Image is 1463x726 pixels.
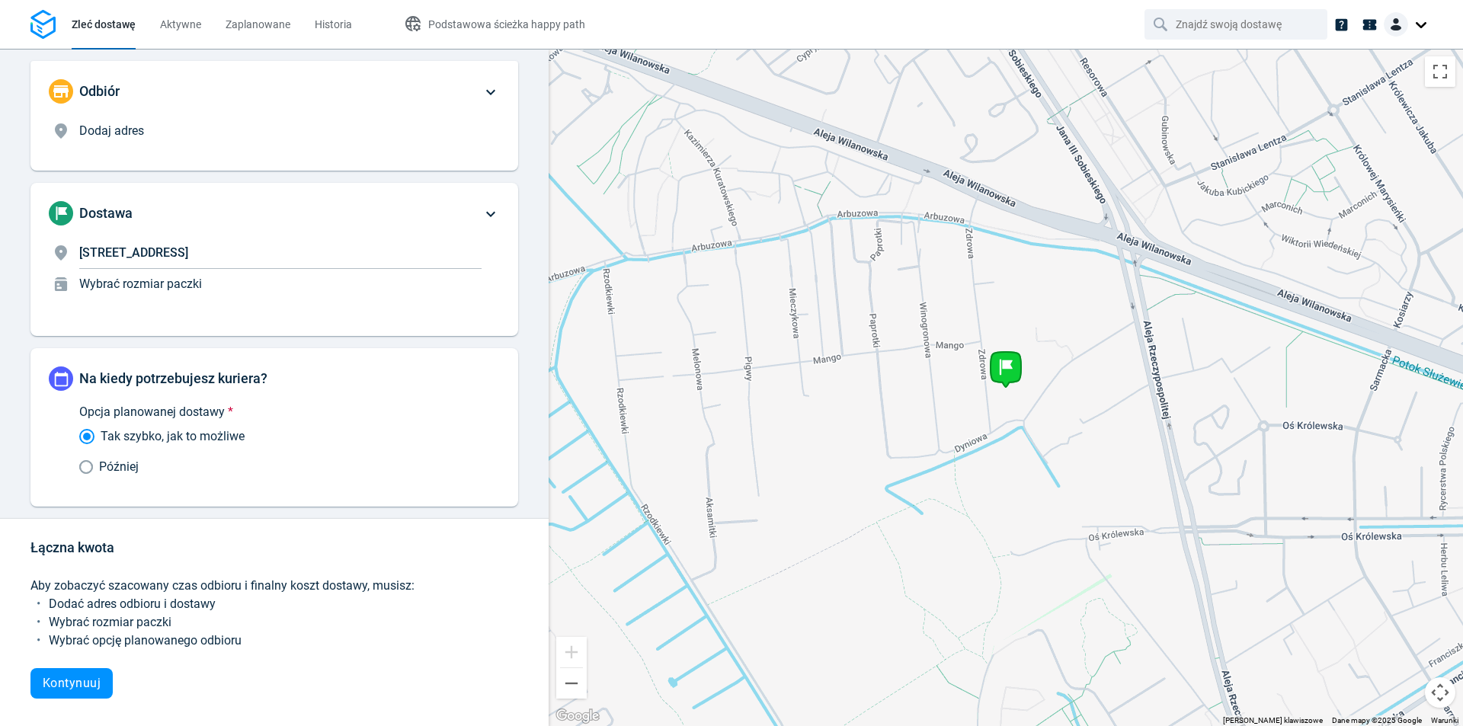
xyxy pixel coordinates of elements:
[101,427,245,446] span: Tak szybko, jak to możliwe
[79,405,225,419] span: Opcja planowanej dostawy
[1332,716,1422,724] span: Dane mapy ©2025 Google
[79,370,267,386] span: Na kiedy potrzebujesz kuriera?
[556,637,587,667] button: Powiększ
[1223,715,1323,726] button: Skróty klawiszowe
[556,668,587,699] button: Pomniejsz
[552,706,603,726] img: Google
[1384,12,1408,37] img: Client
[72,18,136,30] span: Zleć dostawę
[30,539,114,555] span: Łączna kwota
[79,244,482,262] p: [STREET_ADDRESS]
[99,458,139,476] span: Później
[1431,716,1458,724] a: Warunki
[30,668,113,699] button: Kontynuuj
[30,183,518,336] div: Dostawa[STREET_ADDRESS]Wybrać rozmiar paczki
[1425,677,1455,708] button: Sterowanie kamerą na mapie
[79,83,120,99] span: Odbiór
[79,205,133,221] span: Dostawa
[428,18,585,30] span: Podstawowa ścieżka happy path
[30,10,56,40] img: Logo
[30,61,518,171] div: OdbiórDodaj adres
[49,615,171,629] span: Wybrać rozmiar paczki
[49,596,216,611] span: Dodać adres odbioru i dostawy
[552,706,603,726] a: Pokaż ten obszar w Mapach Google (otwiera się w nowym oknie)
[49,633,242,648] span: Wybrać opcję planowanego odbioru
[43,677,101,689] span: Kontynuuj
[160,18,201,30] span: Aktywne
[30,578,415,593] span: Aby zobaczyć szacowany czas odbioru i finalny koszt dostawy, musisz:
[226,18,290,30] span: Zaplanowane
[315,18,352,30] span: Historia
[1176,10,1299,39] input: Znajdź swoją dostawę
[79,277,202,291] span: Wybrać rozmiar paczki
[1425,56,1455,87] button: Włącz widok pełnoekranowy
[79,123,144,138] span: Dodaj adres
